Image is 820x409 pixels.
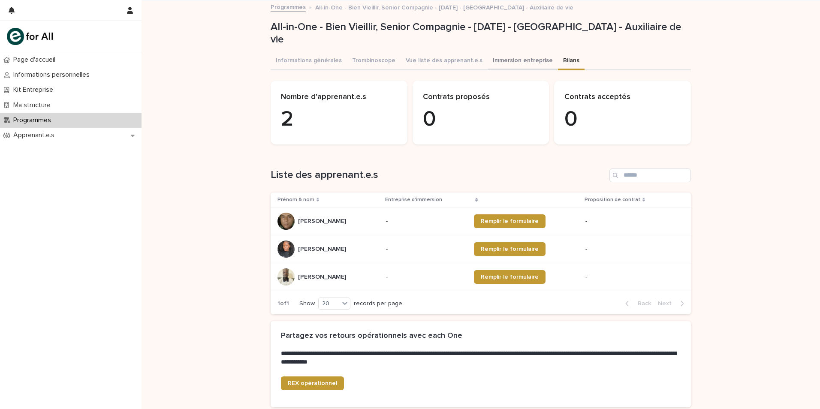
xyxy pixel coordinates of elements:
p: Entreprise d'immersion [385,195,442,204]
button: Immersion entreprise [488,52,558,70]
img: mHINNnv7SNCQZijbaqql [7,28,53,45]
p: records per page [354,300,402,307]
tr: [PERSON_NAME][PERSON_NAME] -Remplir le formulaire- [271,208,691,235]
p: Show [299,300,315,307]
p: Proposition de contrat [585,195,640,204]
p: Page d'accueil [10,56,62,64]
p: 0 [564,107,681,132]
p: Nombre d'apprenant.e.s [281,93,397,102]
span: Back [633,301,651,307]
button: Vue liste des apprenant.e.s [401,52,488,70]
p: 1 of 1 [271,293,296,314]
p: Contrats acceptés [564,93,681,102]
p: - [585,246,677,253]
p: - [585,274,677,281]
p: [PERSON_NAME] [298,244,348,253]
button: Next [654,300,691,307]
button: Bilans [558,52,585,70]
a: Remplir le formulaire [474,270,546,284]
p: - [386,274,467,281]
a: Programmes [271,2,306,12]
h1: Liste des apprenant.e.s [271,169,606,181]
button: Trombinoscope [347,52,401,70]
p: Contrats proposés [423,93,539,102]
button: Informations générales [271,52,347,70]
p: - [585,218,677,225]
a: REX opérationnel [281,376,344,390]
span: Remplir le formulaire [481,274,539,280]
tr: [PERSON_NAME][PERSON_NAME] -Remplir le formulaire- [271,263,691,291]
p: 0 [423,107,539,132]
span: Remplir le formulaire [481,218,539,224]
span: Next [658,301,677,307]
span: Remplir le formulaire [481,246,539,252]
p: - [386,218,467,225]
div: 20 [319,299,339,308]
tr: [PERSON_NAME][PERSON_NAME] -Remplir le formulaire- [271,235,691,263]
a: Remplir le formulaire [474,214,546,228]
a: Remplir le formulaire [474,242,546,256]
p: All-in-One - Bien Vieillir, Senior Compagnie - [DATE] - [GEOGRAPHIC_DATA] - Auxiliaire de vie [315,2,573,12]
p: Informations personnelles [10,71,96,79]
input: Search [609,168,691,182]
p: Programmes [10,116,58,124]
p: [PERSON_NAME] [298,216,348,225]
h2: Partagez vos retours opérationnels avec each One [281,331,462,341]
p: Apprenant.e.s [10,131,61,139]
button: Back [618,300,654,307]
p: - [386,246,467,253]
p: Kit Entreprise [10,86,60,94]
p: Ma structure [10,101,57,109]
span: REX opérationnel [288,380,337,386]
p: All-in-One - Bien Vieillir, Senior Compagnie - [DATE] - [GEOGRAPHIC_DATA] - Auxiliaire de vie [271,21,687,46]
p: [PERSON_NAME] [298,272,348,281]
p: 2 [281,107,397,132]
p: Prénom & nom [277,195,314,204]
